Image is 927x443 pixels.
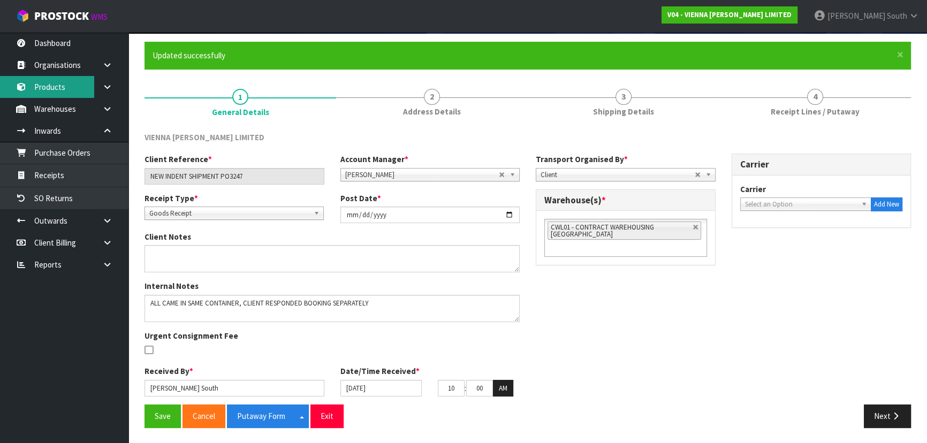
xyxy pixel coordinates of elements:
label: Carrier [740,184,766,195]
span: ProStock [34,9,89,23]
span: Shipping Details [593,106,654,117]
label: Client Notes [145,231,191,242]
span: General Details [145,124,911,436]
span: Address Details [403,106,461,117]
strong: V04 - VIENNA [PERSON_NAME] LIMITED [667,10,792,19]
span: Updated successfully [153,50,225,60]
input: HH [438,380,465,396]
button: AM [493,380,513,397]
label: Account Manager [340,154,408,165]
button: Add New [871,197,902,211]
label: Receipt Type [145,193,198,204]
span: VIENNA [PERSON_NAME] LIMITED [145,132,264,142]
span: 4 [807,89,823,105]
span: 2 [424,89,440,105]
label: Transport Organised By [536,154,628,165]
input: MM [466,380,493,396]
label: Urgent Consignment Fee [145,330,238,341]
span: 1 [232,89,248,105]
span: Select an Option [745,198,857,211]
label: Received By [145,365,193,377]
span: General Details [212,106,269,118]
h3: Warehouse(s) [544,195,707,205]
span: [PERSON_NAME] [345,169,499,181]
label: Client Reference [145,154,212,165]
button: Save [145,404,181,427]
button: Exit [310,404,344,427]
span: 3 [616,89,632,105]
button: Putaway Form [227,404,295,427]
label: Post Date [340,193,381,204]
h3: Carrier [740,159,903,170]
td: : [465,380,466,397]
span: South [887,11,907,21]
input: Date/Time received [340,380,422,396]
button: Next [864,404,911,427]
img: cube-alt.png [16,9,29,22]
label: Date/Time Received [340,365,420,377]
span: Client [541,169,695,181]
small: WMS [91,12,108,22]
span: [PERSON_NAME] [827,11,885,21]
span: Goods Receipt [149,207,309,220]
a: V04 - VIENNA [PERSON_NAME] LIMITED [662,6,797,24]
label: Internal Notes [145,280,199,292]
span: CWL01 - CONTRACT WAREHOUSING [GEOGRAPHIC_DATA] [551,223,654,239]
span: Receipt Lines / Putaway [771,106,860,117]
button: Cancel [183,404,225,427]
input: Client Reference [145,168,324,185]
span: × [897,47,903,62]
